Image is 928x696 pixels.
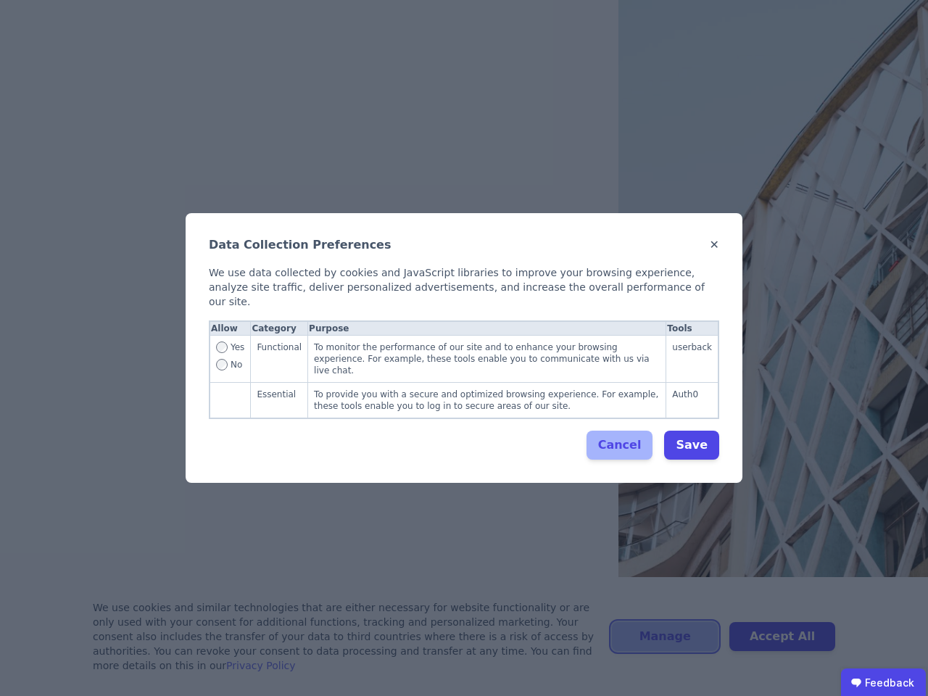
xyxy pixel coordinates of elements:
[308,383,666,418] td: To provide you with a secure and optimized browsing experience. For example, these tools enable y...
[251,383,308,418] td: Essential
[216,341,228,353] input: Allow Functional tracking
[209,265,719,309] div: We use data collected by cookies and JavaScript libraries to improve your browsing experience, an...
[209,236,391,254] h2: Data Collection Preferences
[231,341,244,359] span: Yes
[664,431,719,460] button: Save
[666,336,718,383] td: userback
[308,322,666,336] th: Purpose
[587,431,653,460] button: Cancel
[231,359,242,370] span: No
[251,336,308,383] td: Functional
[251,322,308,336] th: Category
[666,322,718,336] th: Tools
[210,322,251,336] th: Allow
[308,336,666,383] td: To monitor the performance of our site and to enhance your browsing experience. For example, thes...
[216,359,228,370] input: Disallow Functional tracking
[710,236,719,254] button: ✕
[666,383,718,418] td: Auth0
